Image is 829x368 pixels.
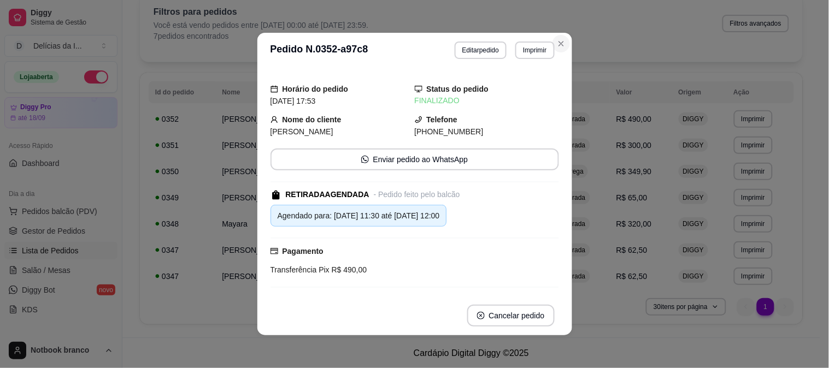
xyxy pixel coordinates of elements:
span: whats-app [361,156,369,163]
div: RETIRADA AGENDADA [286,189,369,200]
span: close-circle [477,312,485,319]
div: - Pedido feito pelo balcão [374,189,460,200]
button: whats-appEnviar pedido ao WhatsApp [271,149,559,170]
span: credit-card [271,247,278,255]
span: Transferência Pix [271,265,330,274]
strong: Telefone [427,115,458,124]
span: phone [415,116,422,123]
button: close-circleCancelar pedido [467,305,555,327]
button: Editarpedido [455,41,507,59]
h3: Pedido N. 0352-a97c8 [271,41,368,59]
span: user [271,116,278,123]
strong: Status do pedido [427,85,489,93]
span: [PERSON_NAME] [271,127,333,136]
div: FINALIZADO [415,95,559,106]
strong: Horário do pedido [283,85,349,93]
span: calendar [271,85,278,93]
strong: Nome do cliente [283,115,342,124]
button: Imprimir [515,41,554,59]
button: Close [552,35,570,52]
span: desktop [415,85,422,93]
div: Agendado para: [DATE] 11:30 até [DATE] 12:00 [278,210,440,222]
span: [PHONE_NUMBER] [415,127,484,136]
span: R$ 490,00 [330,265,367,274]
span: [DATE] 17:53 [271,97,316,105]
strong: Pagamento [283,247,324,256]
